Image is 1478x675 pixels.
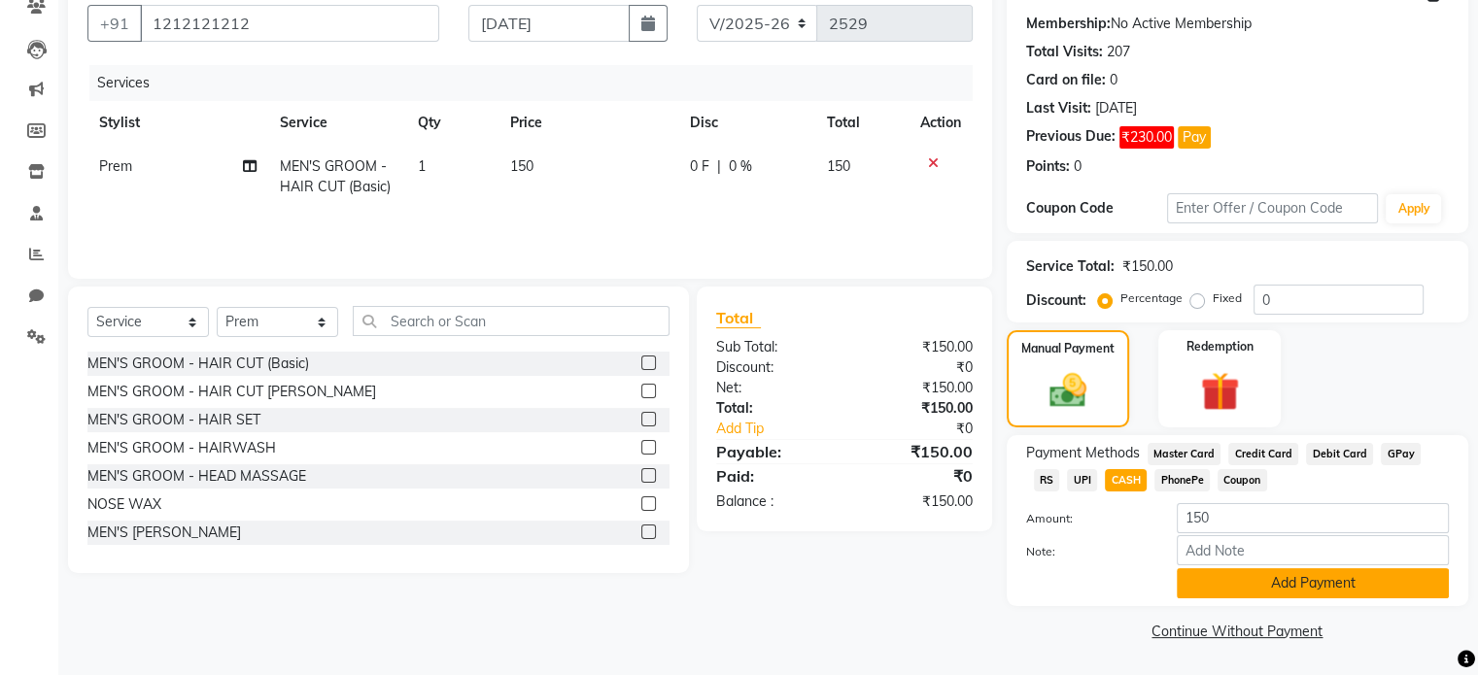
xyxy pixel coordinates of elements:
span: CASH [1105,469,1147,491]
th: Price [498,101,678,145]
span: Master Card [1148,443,1221,465]
label: Redemption [1186,338,1254,355]
span: ₹230.00 [1119,126,1174,149]
div: MEN'S [PERSON_NAME] [87,523,241,543]
div: MEN'S GROOM - HAIRWASH [87,438,276,458]
div: NOSE WAX [87,494,161,515]
div: ₹150.00 [844,491,987,512]
input: Search or Scan [353,306,670,336]
span: UPI [1067,469,1097,491]
span: 150 [827,157,850,175]
div: Discount: [1026,290,1086,311]
span: GPay [1381,443,1421,465]
div: ₹0 [844,357,987,378]
label: Amount: [1012,510,1162,527]
span: Total [716,308,761,328]
div: Payable: [702,440,844,463]
span: Debit Card [1306,443,1373,465]
span: Prem [99,157,132,175]
span: 0 % [729,156,752,177]
button: Add Payment [1177,568,1449,598]
span: Payment Methods [1026,443,1140,463]
input: Amount [1177,503,1449,533]
span: 0 F [690,156,709,177]
div: Paid: [702,464,844,488]
div: Total: [702,398,844,419]
label: Percentage [1120,289,1183,307]
th: Qty [406,101,498,145]
label: Manual Payment [1021,340,1115,357]
div: Coupon Code [1026,198,1167,219]
div: Services [89,65,987,101]
button: +91 [87,5,142,42]
div: 207 [1107,42,1130,62]
div: ₹150.00 [1122,256,1173,277]
div: ₹0 [868,419,986,439]
th: Action [909,101,973,145]
div: Total Visits: [1026,42,1103,62]
th: Disc [678,101,815,145]
div: MEN'S GROOM - HEAD MASSAGE [87,466,306,487]
div: ₹150.00 [844,398,987,419]
div: ₹150.00 [844,337,987,357]
div: 0 [1110,70,1117,90]
a: Continue Without Payment [1011,622,1464,642]
span: PhonePe [1154,469,1210,491]
div: Discount: [702,357,844,378]
div: Sub Total: [702,337,844,357]
div: 0 [1074,156,1082,177]
button: Pay [1178,126,1211,149]
div: ₹0 [844,464,987,488]
input: Add Note [1177,535,1449,565]
div: Previous Due: [1026,126,1116,149]
span: MEN'S GROOM - HAIR CUT (Basic) [280,157,391,195]
div: Service Total: [1026,256,1115,277]
div: Membership: [1026,14,1111,34]
span: Credit Card [1228,443,1298,465]
button: Apply [1386,194,1441,223]
div: Net: [702,378,844,398]
span: | [717,156,721,177]
th: Stylist [87,101,268,145]
div: No Active Membership [1026,14,1449,34]
span: Coupon [1218,469,1267,491]
div: Balance : [702,491,844,512]
div: Card on file: [1026,70,1106,90]
a: Add Tip [702,419,868,439]
label: Note: [1012,543,1162,560]
th: Total [815,101,909,145]
input: Search by Name/Mobile/Email/Code [140,5,439,42]
input: Enter Offer / Coupon Code [1167,193,1379,223]
div: [DATE] [1095,98,1137,118]
label: Fixed [1213,289,1242,307]
span: 150 [510,157,533,175]
img: _gift.svg [1188,367,1252,416]
div: Points: [1026,156,1070,177]
div: Last Visit: [1026,98,1091,118]
div: MEN'S GROOM - HAIR SET [87,410,260,430]
div: ₹150.00 [844,440,987,463]
span: RS [1034,469,1060,491]
th: Service [268,101,406,145]
span: 1 [418,157,426,175]
div: ₹150.00 [844,378,987,398]
img: _cash.svg [1038,369,1098,412]
div: MEN'S GROOM - HAIR CUT (Basic) [87,354,309,374]
div: MEN'S GROOM - HAIR CUT [PERSON_NAME] [87,382,376,402]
